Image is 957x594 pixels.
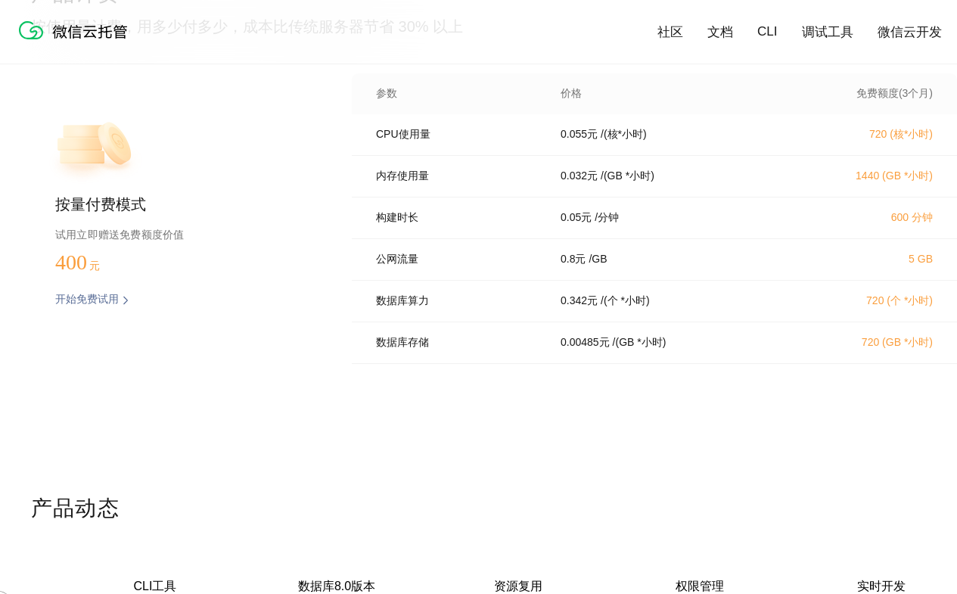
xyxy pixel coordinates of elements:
[55,225,303,244] p: 试用立即赠送免费额度价值
[16,35,137,48] a: 微信云托管
[800,211,933,225] p: 600 分钟
[800,128,933,142] p: 720 (核*小时)
[89,260,100,272] span: 元
[589,253,607,266] p: / GB
[802,23,853,41] a: 调试工具
[561,128,598,142] p: 0.055 元
[16,15,137,45] img: 微信云托管
[376,169,539,183] p: 内存使用量
[595,211,619,225] p: / 分钟
[657,23,683,41] a: 社区
[707,23,733,41] a: 文档
[601,128,647,142] p: / (核*小时)
[376,336,539,350] p: 数据库存储
[561,87,582,101] p: 价格
[376,87,539,101] p: 参数
[800,336,933,350] p: 720 (GB *小时)
[376,211,539,225] p: 构建时长
[800,294,933,308] p: 720 (个 *小时)
[561,211,592,225] p: 0.05 元
[878,23,942,41] a: 微信云开发
[55,250,131,275] p: 400
[376,128,539,142] p: CPU使用量
[757,24,777,39] a: CLI
[800,87,933,101] p: 免费额度(3个月)
[376,253,539,266] p: 公网流量
[55,194,303,216] p: 按量付费模式
[561,169,598,183] p: 0.032 元
[601,169,654,183] p: / (GB *小时)
[613,336,666,350] p: / (GB *小时)
[55,293,119,308] p: 开始免费试用
[800,169,933,183] p: 1440 (GB *小时)
[376,294,539,308] p: 数据库算力
[561,294,598,308] p: 0.342 元
[561,253,586,266] p: 0.8 元
[31,494,957,524] p: 产品动态
[800,253,933,265] p: 5 GB
[561,336,610,350] p: 0.00485 元
[601,294,650,308] p: / (个 *小时)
